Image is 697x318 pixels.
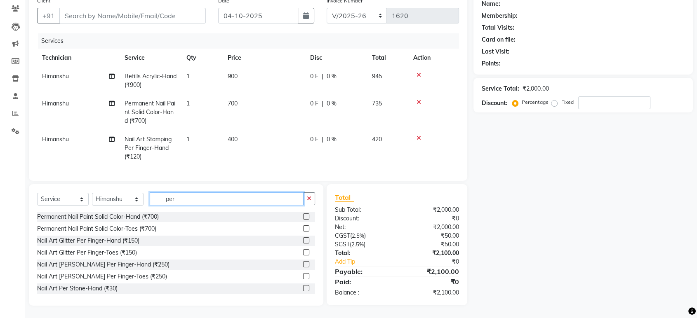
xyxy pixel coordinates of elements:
[37,260,170,269] div: Nail Art [PERSON_NAME] Per Finger-Hand (₹250)
[120,49,181,67] th: Service
[329,267,397,276] div: Payable:
[335,232,350,239] span: CGST
[228,72,238,80] span: 900
[397,267,466,276] div: ₹2,100.00
[223,49,305,67] th: Price
[329,288,397,297] div: Balance :
[482,47,509,56] div: Last Visit:
[37,213,159,221] div: Permanent Nail Paint Solid Color-Hand (₹700)
[408,49,459,67] th: Action
[37,272,167,281] div: Nail Art [PERSON_NAME] Per Finger-Toes (₹250)
[327,99,337,108] span: 0 %
[397,214,466,223] div: ₹0
[372,100,382,107] span: 735
[37,248,137,257] div: Nail Art Glitter Per Finger-Toes (₹150)
[310,72,318,81] span: 0 F
[322,99,323,108] span: |
[125,100,175,124] span: Permanent Nail Paint Solid Color-Hand (₹700)
[310,135,318,144] span: 0 F
[59,8,206,23] input: Search by Name/Mobile/Email/Code
[372,136,382,143] span: 420
[37,49,120,67] th: Technician
[397,231,466,240] div: ₹50.00
[482,84,519,93] div: Service Total:
[322,72,323,81] span: |
[329,231,397,240] div: ( )
[482,12,518,20] div: Membership:
[42,100,69,107] span: Himanshu
[335,241,350,248] span: SGST
[329,223,397,231] div: Net:
[397,240,466,249] div: ₹50.00
[305,49,367,67] th: Disc
[522,98,548,106] label: Percentage
[329,277,397,287] div: Paid:
[329,206,397,214] div: Sub Total:
[329,257,408,266] a: Add Tip
[228,136,238,143] span: 400
[42,136,69,143] span: Himanshu
[397,288,466,297] div: ₹2,100.00
[125,136,172,160] span: Nail Art Stamping Per Finger-Hand (₹120)
[397,249,466,257] div: ₹2,100.00
[523,84,549,93] div: ₹2,000.00
[351,241,364,248] span: 2.5%
[125,72,177,89] span: Refills Acrylic-Hand (₹900)
[397,277,466,287] div: ₹0
[186,136,190,143] span: 1
[408,257,465,266] div: ₹0
[228,100,238,107] span: 700
[397,206,466,214] div: ₹2,000.00
[482,99,507,108] div: Discount:
[329,249,397,257] div: Total:
[329,214,397,223] div: Discount:
[335,193,354,202] span: Total
[352,232,364,239] span: 2.5%
[186,100,190,107] span: 1
[310,99,318,108] span: 0 F
[37,284,118,293] div: Nail Art Per Stone-Hand (₹30)
[37,236,139,245] div: Nail Art Glitter Per Finger-Hand (₹150)
[150,192,304,205] input: Search or Scan
[367,49,408,67] th: Total
[327,72,337,81] span: 0 %
[38,33,465,49] div: Services
[37,8,60,23] button: +91
[42,72,69,80] span: Himanshu
[327,135,337,144] span: 0 %
[372,72,382,80] span: 945
[482,59,500,68] div: Points:
[329,240,397,249] div: ( )
[37,224,156,233] div: Permanent Nail Paint Solid Color-Toes (₹700)
[181,49,223,67] th: Qty
[397,223,466,231] div: ₹2,000.00
[186,72,190,80] span: 1
[482,23,514,32] div: Total Visits:
[561,98,573,106] label: Fixed
[322,135,323,144] span: |
[482,35,516,44] div: Card on file:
